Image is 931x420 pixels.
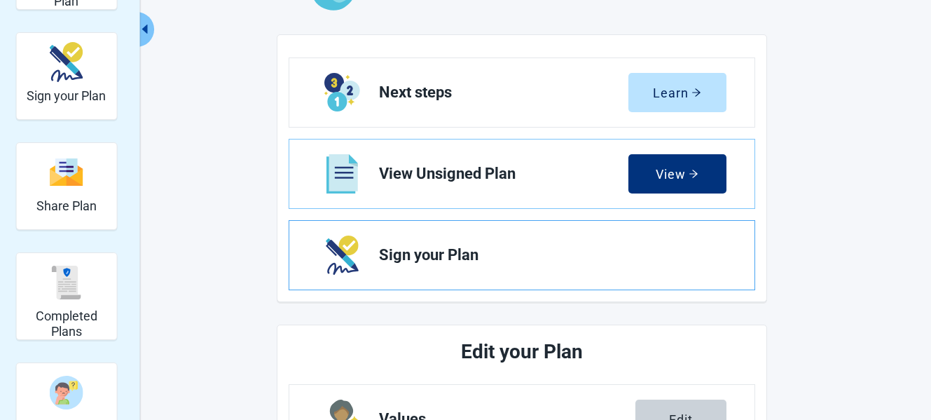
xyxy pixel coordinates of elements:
[15,142,117,230] div: Share Plan
[379,84,628,101] span: Next steps
[138,22,151,36] span: caret-left
[691,88,701,97] span: arrow-right
[379,247,715,264] span: Sign your Plan
[379,165,628,182] span: View Unsigned Plan
[36,198,97,214] h2: Share Plan
[289,221,754,290] a: Next Sign your Plan section
[341,337,703,367] h2: Edit your Plan
[50,157,83,187] img: svg%3e
[656,167,698,181] div: View
[628,73,726,112] button: Learnarrow-right
[27,88,106,104] h2: Sign your Plan
[15,32,117,120] div: Sign your Plan
[15,252,117,340] div: Completed Plans
[289,58,754,127] a: Learn Next steps section
[50,42,83,82] img: make_plan_official-CpYJDfBD.svg
[50,376,83,409] img: person-question-x68TBcxA.svg
[50,266,83,299] img: svg%3e
[689,169,698,179] span: arrow-right
[653,86,701,100] div: Learn
[137,12,154,47] button: Collapse menu
[289,140,754,208] a: View View Unsigned Plan section
[628,154,726,194] button: Viewarrow-right
[22,309,111,339] h2: Completed Plans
